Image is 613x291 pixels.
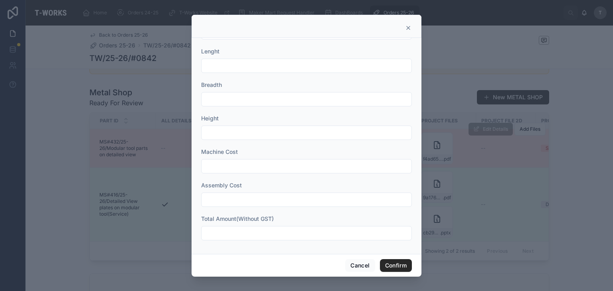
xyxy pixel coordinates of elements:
span: Total Amount(Without GST) [201,215,274,222]
button: Cancel [345,259,375,272]
span: Breadth [201,81,222,88]
span: Assembly Cost [201,182,242,189]
span: Machine Cost [201,148,238,155]
span: Lenght [201,48,219,55]
button: Confirm [380,259,412,272]
span: Height [201,115,219,122]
